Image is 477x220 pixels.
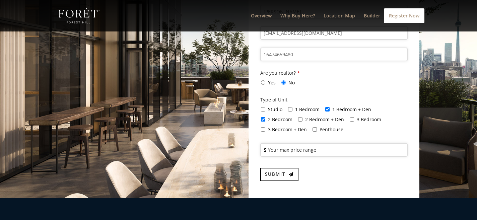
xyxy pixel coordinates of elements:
[260,168,298,181] button: Submit
[295,106,320,113] span: 1 Bedroom
[268,126,307,133] span: 3 Bedroom + Den
[288,79,295,86] span: No
[251,13,272,31] a: Overview
[268,116,292,123] span: 2 Bedroom
[59,8,99,23] img: Foret Condos in Forest Hill
[384,8,424,23] a: Register Now
[357,116,381,123] span: 3 Bedroom
[268,106,282,113] span: Studio
[268,79,276,86] span: Yes
[260,96,287,104] label: Type of Unit
[260,69,300,77] label: Are you realtor?
[265,171,285,177] span: Submit
[268,146,316,153] label: Your max price range
[320,126,343,133] span: Penthouse
[324,13,355,31] a: Location Map
[332,106,371,113] span: 1 Bedroom + Den
[364,13,380,31] a: Builder
[280,13,315,31] a: Why Buy Here?
[305,116,344,123] span: 2 Bedroom + Den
